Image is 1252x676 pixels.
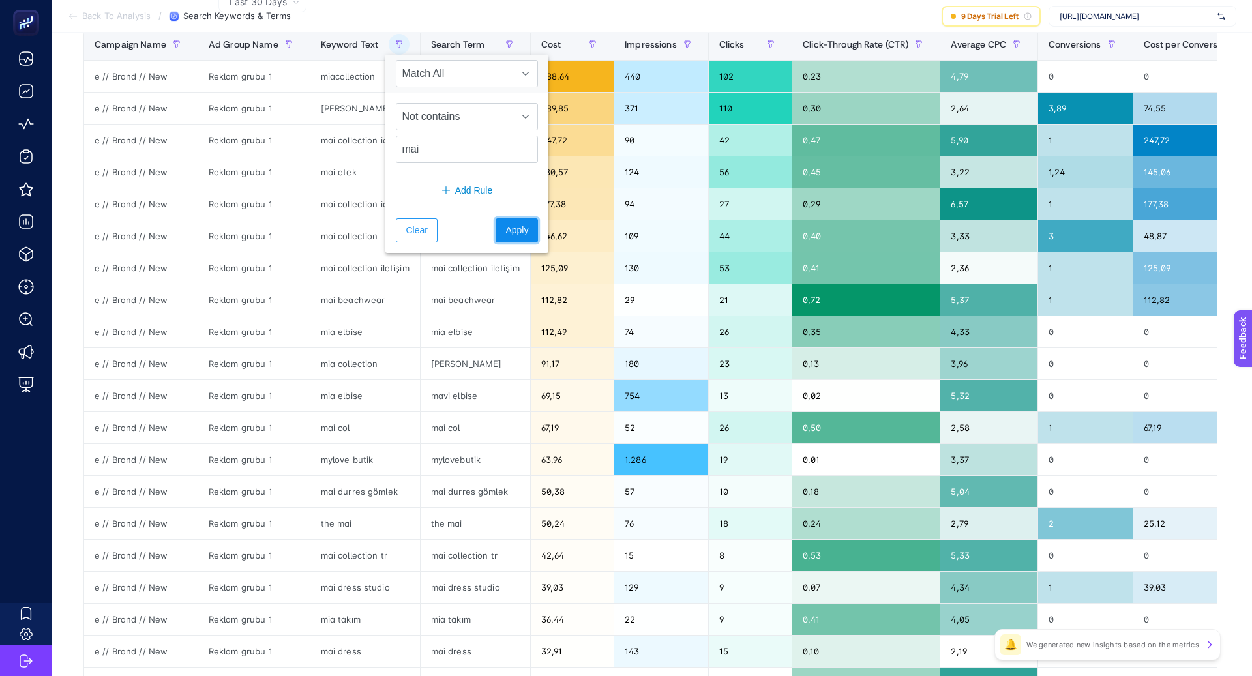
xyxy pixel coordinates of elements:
div: mia takım [310,604,420,635]
div: e // Brand // New [84,508,198,539]
div: mai col [310,412,420,443]
div: 15 [614,540,708,571]
div: 4,34 [940,572,1037,603]
div: 488,64 [531,61,614,92]
div: 57 [614,476,708,507]
div: 56 [709,156,792,188]
div: miacollection [310,61,420,92]
div: 21 [709,284,792,316]
div: Reklam grubu 1 [198,348,310,379]
div: 2 [1038,508,1133,539]
div: 74 [614,316,708,347]
span: Back To Analysis [82,11,151,22]
div: 22 [614,604,708,635]
div: Reklam grubu 1 [198,156,310,188]
span: Clicks [719,39,745,50]
div: Reklam grubu 1 [198,284,310,316]
span: Click-Through Rate (CTR) [803,39,908,50]
span: Average CPC [951,39,1006,50]
div: 91,17 [531,348,614,379]
div: 0 [1038,61,1133,92]
div: 0,72 [792,284,940,316]
span: Search Keywords & Terms [183,11,291,22]
span: Add Rule [455,184,493,198]
p: We generated new insights based on the metrics [1026,639,1199,650]
div: 5,32 [940,380,1037,411]
div: e // Brand // New [84,61,198,92]
div: 109 [614,220,708,252]
div: 0,41 [792,252,940,284]
div: 36,44 [531,604,614,635]
div: mai etek [310,156,420,188]
img: svg%3e [1217,10,1225,23]
div: 0,35 [792,316,940,347]
div: mai durres gömlek [421,476,530,507]
div: 0,45 [792,156,940,188]
div: 102 [709,61,792,92]
div: e // Brand // New [84,380,198,411]
div: mai durres gömlek [310,476,420,507]
div: 3,89 [1038,93,1133,124]
div: mai collection tr [421,540,530,571]
div: 180,57 [531,156,614,188]
div: Reklam grubu 1 [198,125,310,156]
div: 0 [1038,380,1133,411]
div: 2,64 [940,93,1037,124]
div: e // Brand // New [84,476,198,507]
span: Apply [505,224,528,237]
div: 18 [709,508,792,539]
div: 90 [614,125,708,156]
div: 1 [1038,125,1133,156]
div: 🔔 [1000,634,1021,655]
div: 289,85 [531,93,614,124]
span: [URL][DOMAIN_NAME] [1060,11,1212,22]
div: 0,10 [792,636,940,667]
div: 5,33 [940,540,1037,571]
div: mai collection iletişim [421,252,530,284]
div: 124 [614,156,708,188]
div: Reklam grubu 1 [198,188,310,220]
div: 0,29 [792,188,940,220]
div: 0 [1038,444,1133,475]
span: Cost per Conversion [1144,39,1230,50]
div: 2,79 [940,508,1037,539]
div: 67,19 [531,412,614,443]
div: 0,13 [792,348,940,379]
div: mai collection iade [310,188,420,220]
div: e // Brand // New [84,125,198,156]
div: 1.286 [614,444,708,475]
div: e // Brand // New [84,540,198,571]
div: mai dress [421,636,530,667]
div: Reklam grubu 1 [198,476,310,507]
div: 247,72 [531,125,614,156]
div: 0,24 [792,508,940,539]
span: Keyword Text [321,39,379,50]
span: Ad Group Name [209,39,278,50]
div: Reklam grubu 1 [198,380,310,411]
div: [PERSON_NAME] [310,93,420,124]
div: Reklam grubu 1 [198,572,310,603]
div: 5,37 [940,284,1037,316]
div: Reklam grubu 1 [198,444,310,475]
div: 0,01 [792,444,940,475]
div: mai dress studio [421,572,530,603]
div: 32,91 [531,636,614,667]
div: 1 [1038,188,1133,220]
div: 5,04 [940,476,1037,507]
div: 143 [614,636,708,667]
div: the mai [421,508,530,539]
div: 112,82 [531,284,614,316]
div: 50,38 [531,476,614,507]
div: e // Brand // New [84,93,198,124]
div: e // Brand // New [84,444,198,475]
div: 69,15 [531,380,614,411]
div: 0,41 [792,604,940,635]
div: 2,58 [940,412,1037,443]
div: 0,50 [792,412,940,443]
div: e // Brand // New [84,252,198,284]
div: 0,30 [792,93,940,124]
div: 42,64 [531,540,614,571]
div: 94 [614,188,708,220]
span: / [158,10,162,21]
div: mia takım [421,604,530,635]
